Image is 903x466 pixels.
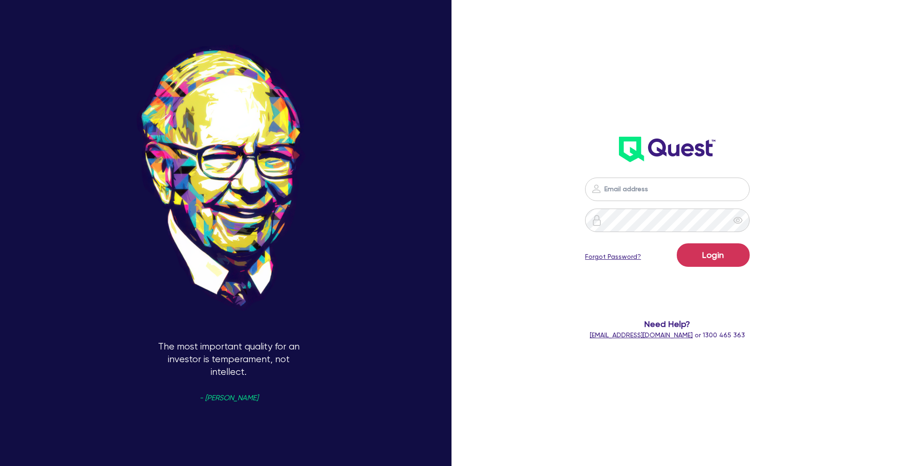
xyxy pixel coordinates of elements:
[677,243,750,267] button: Login
[199,395,258,402] span: - [PERSON_NAME]
[619,137,715,162] img: wH2k97JdezQIQAAAABJRU5ErkJggg==
[590,331,745,339] span: or 1300 465 363
[733,216,743,225] span: eye
[590,331,693,339] a: [EMAIL_ADDRESS][DOMAIN_NAME]
[585,178,750,201] input: Email address
[585,252,641,262] a: Forgot Password?
[591,183,602,194] img: icon-password
[591,215,602,226] img: icon-password
[546,318,788,330] span: Need Help?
